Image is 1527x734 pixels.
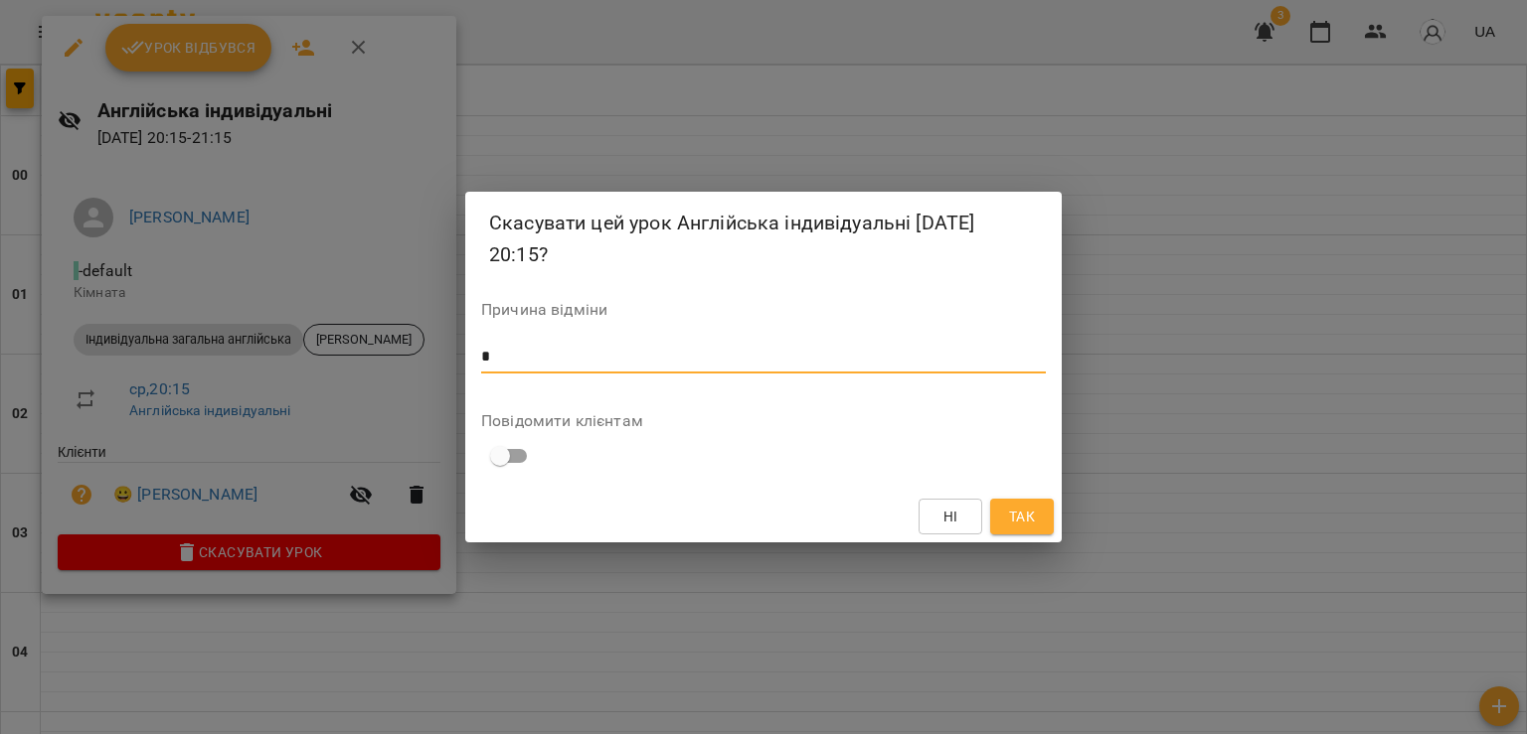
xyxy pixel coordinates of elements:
label: Причина відміни [481,302,1046,318]
span: Так [1009,505,1035,528]
label: Повідомити клієнтам [481,413,1046,429]
h2: Скасувати цей урок Англійська індивідуальні [DATE] 20:15? [489,208,1038,270]
button: Так [990,499,1054,534]
span: Ні [943,505,958,528]
button: Ні [919,499,982,534]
